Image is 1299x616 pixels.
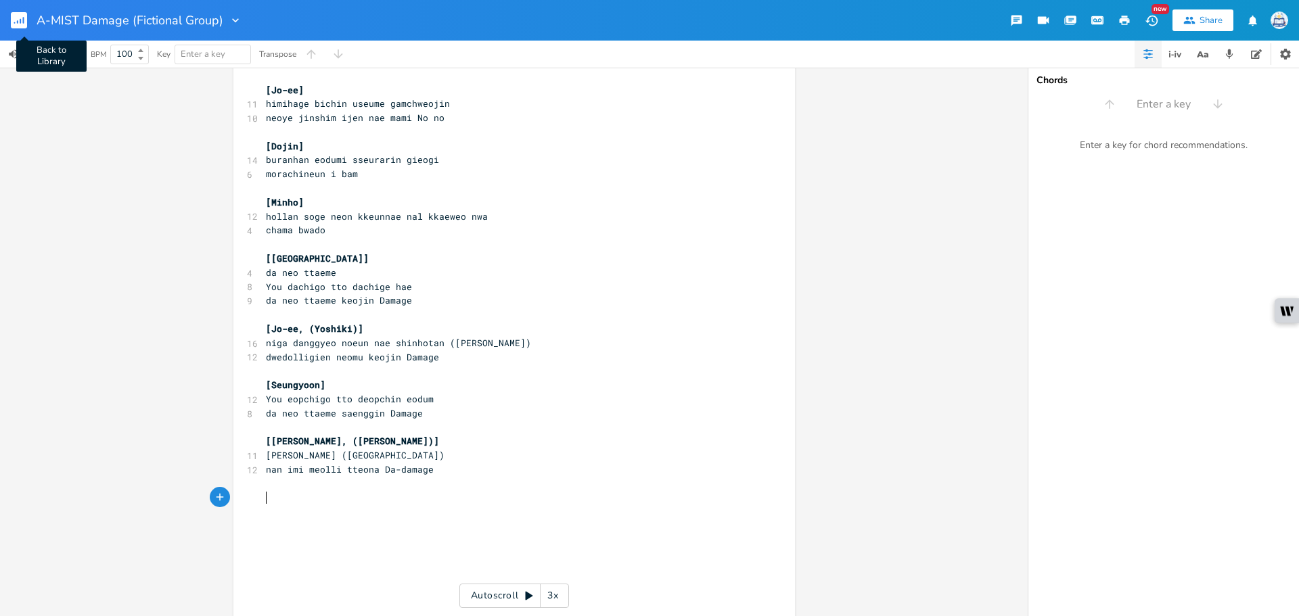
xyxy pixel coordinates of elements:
[37,14,223,26] span: A-MIST Damage (Fictional Group)
[1137,97,1191,112] span: Enter a key
[266,210,488,222] span: hollan soge neon kkeunnae nal kkaeweo nwa
[541,584,565,608] div: 3x
[266,153,439,166] span: buranhan eodumi sseurarin gieogi
[266,407,423,419] span: da neo ttaeme saenggin Damage
[266,379,325,391] span: [Seungyoon]
[181,48,225,60] span: Enter a key
[1152,4,1169,14] div: New
[266,393,434,405] span: You eopchigo tto deopchin eodum
[157,50,170,58] div: Key
[11,4,38,37] button: Back to Library
[266,266,336,279] span: da neo ttaeme
[1036,76,1291,85] div: Chords
[1172,9,1233,31] button: Share
[266,252,369,264] span: [[GEOGRAPHIC_DATA]]
[266,337,531,349] span: niga danggyeo noeun nae shinhotan ([PERSON_NAME])
[266,449,445,461] span: [PERSON_NAME] ([GEOGRAPHIC_DATA])
[1271,11,1288,29] img: Sign In
[266,351,439,363] span: dwedolligien neomu keojin Damage
[1200,14,1223,26] div: Share
[91,51,106,58] div: BPM
[266,294,412,306] span: da neo ttaeme keojin Damage
[266,97,450,110] span: himihage bichin useume gamchweojin
[266,463,434,475] span: nan imi meolli tteona Da-damage
[266,168,358,180] span: morachineun i bam
[266,84,304,96] span: [Jo-ee]
[1028,131,1299,160] div: Enter a key for chord recommendations.
[266,196,304,208] span: [Minho]
[459,584,569,608] div: Autoscroll
[266,224,325,236] span: chama bwado
[266,112,445,124] span: neoye jinshim ijen nae mami No no
[266,323,363,335] span: [Jo-ee, (Yoshiki)]
[266,140,304,152] span: [Dojin]
[259,50,296,58] div: Transpose
[266,281,412,293] span: You dachigo tto dachige hae
[1138,8,1165,32] button: New
[266,435,439,447] span: [[PERSON_NAME], ([PERSON_NAME])]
